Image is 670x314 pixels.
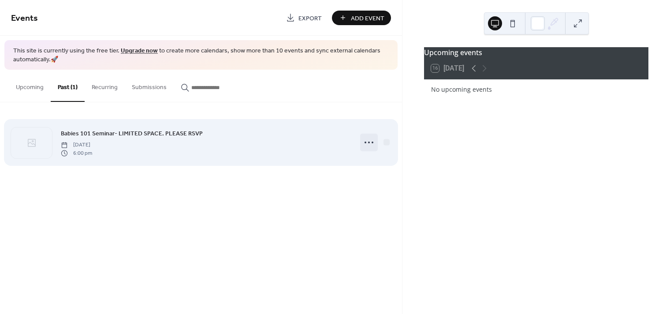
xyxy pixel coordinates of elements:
[121,45,158,57] a: Upgrade now
[9,70,51,101] button: Upcoming
[11,10,38,27] span: Events
[85,70,125,101] button: Recurring
[424,47,648,58] div: Upcoming events
[332,11,391,25] button: Add Event
[125,70,174,101] button: Submissions
[351,14,384,23] span: Add Event
[279,11,328,25] a: Export
[61,128,203,138] a: Babies 101 Seminar- LIMITED SPACE. PLEASE RSVP
[51,70,85,102] button: Past (1)
[298,14,322,23] span: Export
[61,141,92,149] span: [DATE]
[61,149,92,157] span: 6:00 pm
[61,129,203,138] span: Babies 101 Seminar- LIMITED SPACE. PLEASE RSVP
[13,47,389,64] span: This site is currently using the free tier. to create more calendars, show more than 10 events an...
[431,85,641,94] div: No upcoming events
